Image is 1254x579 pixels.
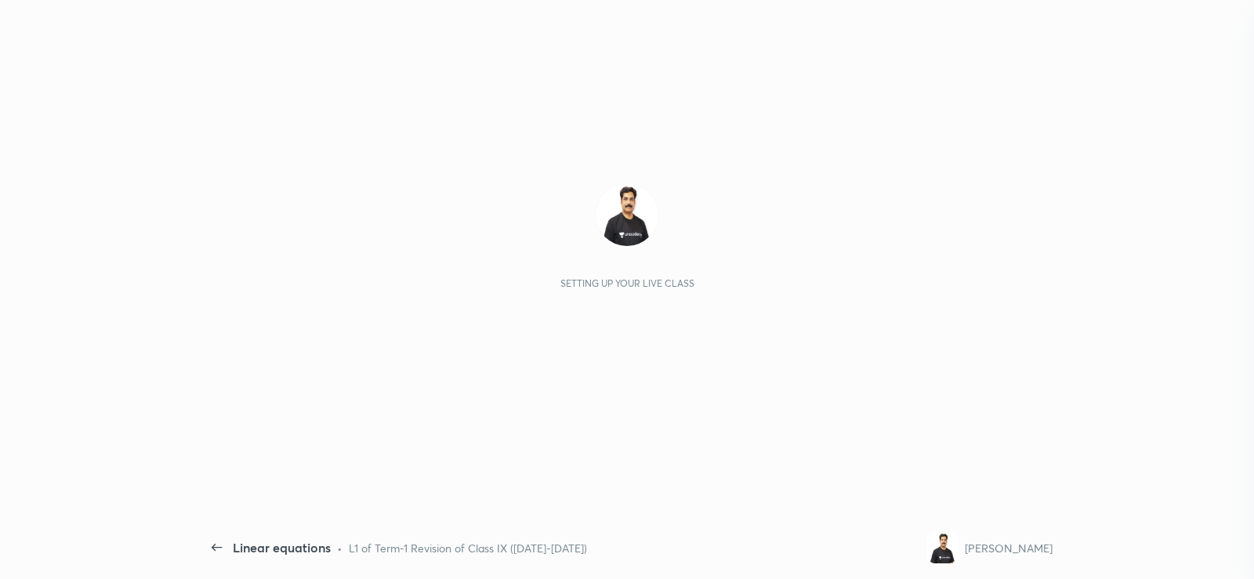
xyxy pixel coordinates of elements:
div: • [337,540,342,556]
div: Setting up your live class [560,277,694,289]
img: 144b345530af4266b4014317b2bf6637.jpg [927,532,959,563]
div: [PERSON_NAME] [965,540,1053,556]
div: Linear equations [233,538,331,557]
img: 144b345530af4266b4014317b2bf6637.jpg [596,183,658,246]
div: L1 of Term-1 Revision of Class IX ([DATE]-[DATE]) [349,540,587,556]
